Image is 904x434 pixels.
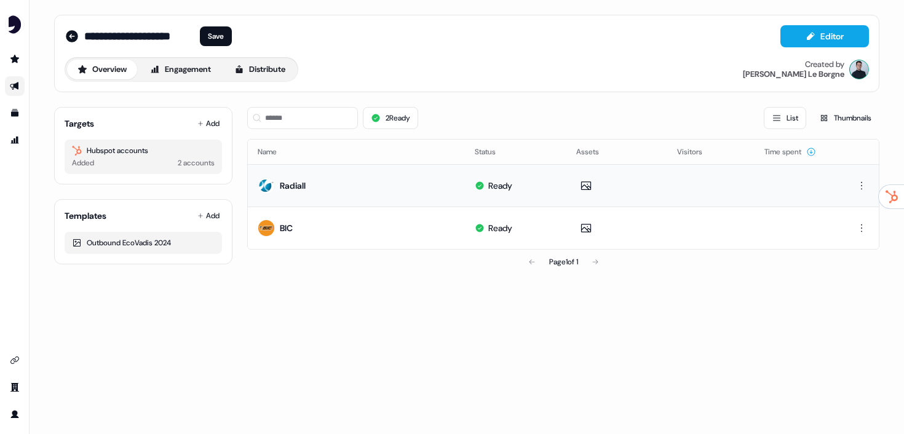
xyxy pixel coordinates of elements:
[5,377,25,397] a: Go to team
[67,60,137,79] button: Overview
[363,107,418,129] button: 2Ready
[72,157,94,169] div: Added
[195,115,222,132] button: Add
[549,256,578,268] div: Page 1 of 1
[140,60,221,79] button: Engagement
[475,141,510,163] button: Status
[488,180,512,192] div: Ready
[566,140,668,164] th: Assets
[280,180,306,192] div: Radiall
[805,60,844,69] div: Created by
[65,117,94,130] div: Targets
[5,130,25,150] a: Go to attribution
[764,141,816,163] button: Time spent
[258,141,291,163] button: Name
[5,49,25,69] a: Go to prospects
[811,107,879,129] button: Thumbnails
[5,404,25,424] a: Go to profile
[72,144,215,157] div: Hubspot accounts
[743,69,844,79] div: [PERSON_NAME] Le Borgne
[280,222,293,234] div: BIC
[780,31,869,44] a: Editor
[5,76,25,96] a: Go to outbound experience
[488,222,512,234] div: Ready
[5,350,25,370] a: Go to integrations
[780,25,869,47] button: Editor
[195,207,222,224] button: Add
[224,60,296,79] button: Distribute
[178,157,215,169] div: 2 accounts
[849,60,869,79] img: Ugo
[764,107,806,129] button: List
[677,141,717,163] button: Visitors
[200,26,232,46] button: Save
[5,103,25,123] a: Go to templates
[65,210,106,222] div: Templates
[72,237,215,249] div: Outbound EcoVadis 2024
